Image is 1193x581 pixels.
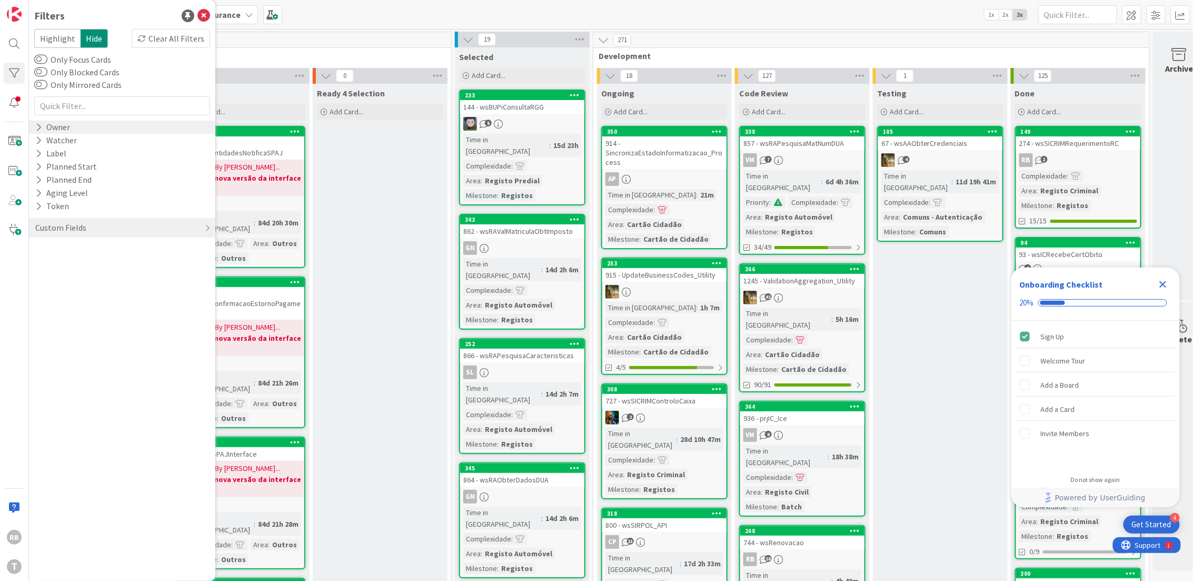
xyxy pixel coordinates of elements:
[465,92,584,99] div: 233
[900,211,986,223] div: Comuns - Autenticação
[899,211,900,223] span: :
[917,226,949,238] div: Comuns
[743,291,757,304] img: JC
[179,277,305,428] a: 3651137 - sapSPAJConfirmacaoEstornoPagamentos[DATE] By [PERSON_NAME]...Aguarda nova versão da int...
[903,156,910,163] span: 4
[497,314,499,326] span: :
[180,447,304,461] div: 1136 - wsSPAJInterface
[268,238,270,249] span: :
[499,438,535,450] div: Registos
[605,428,676,451] div: Time in [GEOGRAPHIC_DATA]
[743,308,831,331] div: Time in [GEOGRAPHIC_DATA]
[639,346,641,358] span: :
[877,126,1003,242] a: 10567 - wsAAObterCredenciaisJCTime in [GEOGRAPHIC_DATA]:11d 19h 41mComplexidade:Area:Comuns - Aut...
[472,71,505,80] span: Add Card...
[1041,427,1090,440] div: Invite Members
[829,451,861,462] div: 18h 38m
[459,462,585,578] a: 345864 - wsRAObterDadosDUAGNTime in [GEOGRAPHIC_DATA]:14d 2h 6mComplexidade:Area:Registo Automóve...
[543,264,581,275] div: 14d 2h 6m
[743,226,777,238] div: Milestone
[878,127,1002,136] div: 105
[605,454,653,466] div: Complexidade
[878,136,1002,150] div: 67 - wsAAObterCredenciais
[330,107,363,116] span: Add Card...
[883,128,1002,135] div: 105
[1016,238,1140,248] div: 94
[541,388,543,400] span: :
[791,471,793,483] span: :
[463,314,497,326] div: Milestone
[833,313,861,325] div: 5h 16m
[511,284,513,296] span: :
[602,259,727,282] div: 253915 - UpdateBusinessCodes_Utility
[777,226,779,238] span: :
[602,385,727,408] div: 308727 - wsSICRIMControloCaixa
[180,136,304,160] div: 1519 - prjSPAJ_EntidadesNotificaSPAJ
[761,211,762,223] span: :
[740,291,864,304] div: JC
[743,363,777,375] div: Milestone
[497,438,499,450] span: :
[1041,330,1065,343] div: Sign Up
[463,490,477,504] div: GN
[463,424,481,435] div: Area
[639,484,641,495] span: :
[1011,488,1180,507] div: Footer
[463,134,549,157] div: Time in [GEOGRAPHIC_DATA]
[1015,237,1141,322] a: 9493 - wsICRecebeCertObitoComplexidade:Area:Registo CivilMilestone:Registos
[881,170,952,193] div: Time in [GEOGRAPHIC_DATA]
[602,394,727,408] div: 727 - wsSICRIMControloCaixa
[179,126,305,268] a: 3691519 - prjSPAJ_EntidadesNotificaSPAJ[DATE] By [PERSON_NAME]...Aguarda nova versão da interface...
[541,264,543,275] span: :
[185,279,304,286] div: 365
[1020,298,1034,308] div: 20%
[463,284,511,296] div: Complexidade
[460,366,584,379] div: SL
[1019,185,1037,196] div: Area
[254,217,255,229] span: :
[607,386,727,393] div: 308
[1017,488,1175,507] a: Powered by UserGuiding
[1021,239,1140,247] div: 94
[183,371,254,395] div: Time in [GEOGRAPHIC_DATA]
[929,196,931,208] span: :
[1016,127,1140,150] div: 149274 - wsSICRIMRequerimentoRC
[1067,170,1069,182] span: :
[605,317,653,328] div: Complexidade
[1041,403,1075,416] div: Add a Card
[231,398,233,409] span: :
[270,238,300,249] div: Outros
[605,172,619,186] div: AP
[183,211,254,234] div: Time in [GEOGRAPHIC_DATA]
[460,91,584,100] div: 233
[743,486,761,498] div: Area
[881,226,915,238] div: Milestone
[740,127,864,150] div: 338857 - wsRAPesquisaMatNumDUA
[740,127,864,136] div: 338
[463,160,511,172] div: Complexidade
[1041,354,1086,367] div: Welcome Tour
[605,189,696,201] div: Time in [GEOGRAPHIC_DATA]
[602,259,727,268] div: 253
[1038,5,1117,24] input: Quick Filter...
[641,346,711,358] div: Cartão de Cidadão
[743,471,791,483] div: Complexidade
[251,238,268,249] div: Area
[7,7,22,22] img: Visit kanbanzone.com
[765,293,772,300] span: 41
[831,313,833,325] span: :
[614,107,648,116] span: Add Card...
[881,153,895,167] img: JC
[762,486,811,498] div: Registo Civil
[1038,185,1101,196] div: Registo Criminal
[55,4,57,13] div: 1
[22,2,48,14] span: Support
[641,233,711,245] div: Cartão de Cidadão
[185,128,304,135] div: 369
[1016,349,1176,372] div: Welcome Tour is incomplete.
[828,451,829,462] span: :
[463,299,481,311] div: Area
[460,339,584,349] div: 252
[602,268,727,282] div: 915 - UpdateBusinessCodes_Utility
[602,136,727,169] div: 914 - SincronizaEstadoInformatizacao_Process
